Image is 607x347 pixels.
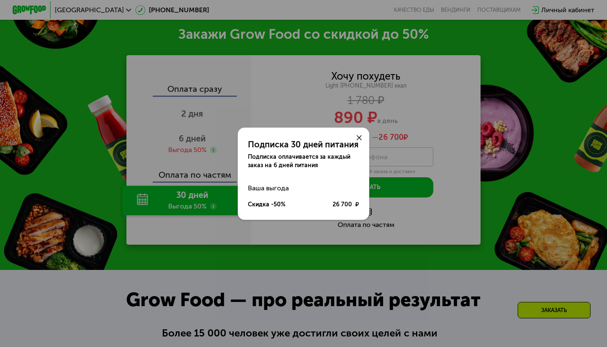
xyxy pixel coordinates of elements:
[355,200,359,209] span: ₽
[248,139,359,149] div: Подписка 30 дней питания
[248,153,359,170] div: Подписка оплачивается за каждый заказ на 6 дней питания
[248,180,359,197] div: Ваша выгода
[333,200,359,209] div: 26 700
[248,200,285,209] div: Скидка -50%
